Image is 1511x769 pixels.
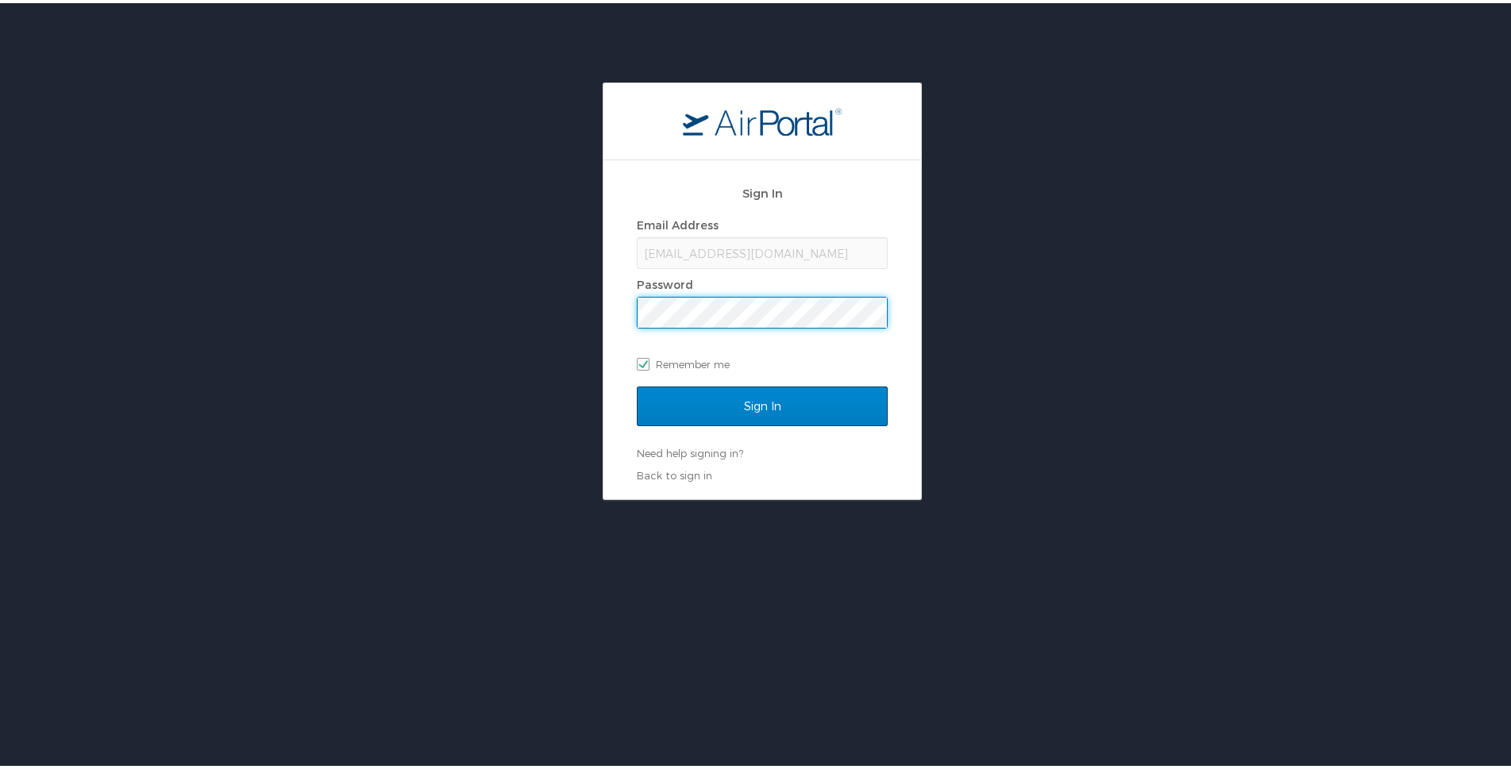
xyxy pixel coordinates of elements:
input: Sign In [637,383,888,423]
h2: Sign In [637,181,888,199]
a: Need help signing in? [637,444,743,456]
a: Back to sign in [637,466,712,479]
label: Remember me [637,349,888,373]
label: Password [637,275,693,288]
label: Email Address [637,215,719,229]
img: logo [683,104,842,133]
